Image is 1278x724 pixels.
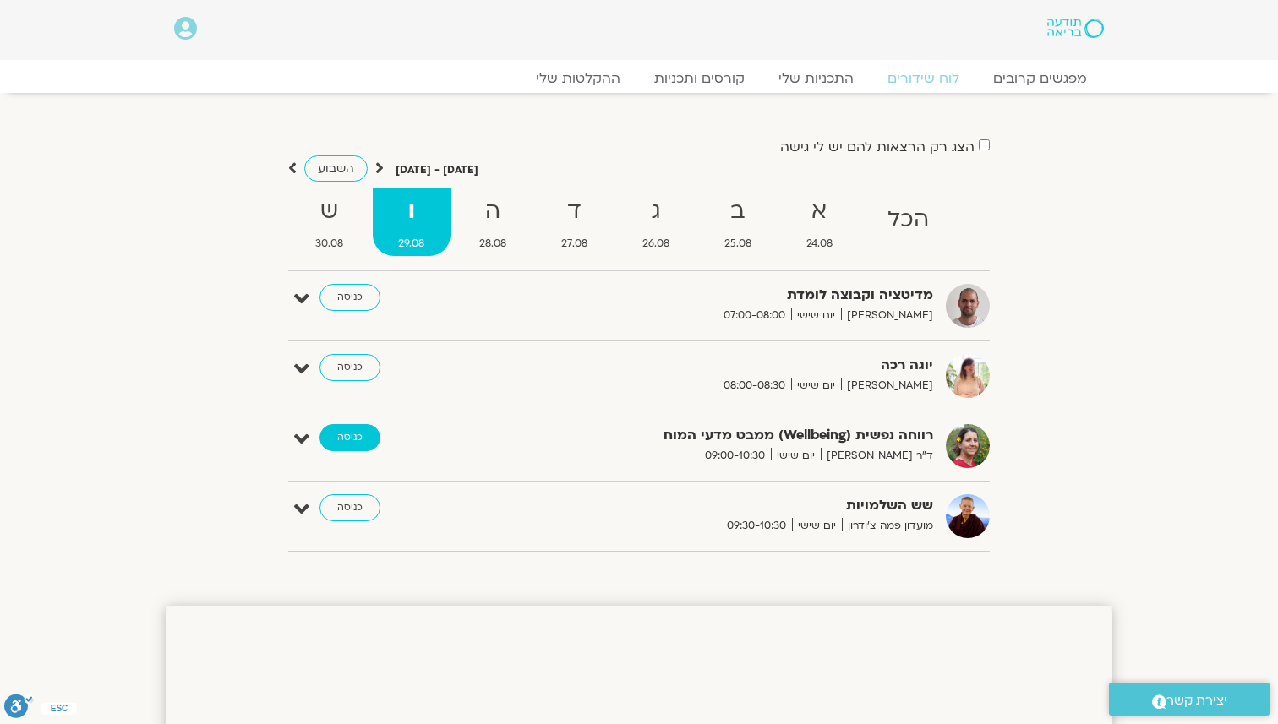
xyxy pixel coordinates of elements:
nav: Menu [174,70,1104,87]
strong: שש השלמויות [519,494,933,517]
span: יום שישי [771,447,821,465]
span: 07:00-08:00 [718,307,791,324]
strong: ג [617,193,696,231]
a: כניסה [319,284,380,311]
a: כניסה [319,424,380,451]
a: ו29.08 [373,188,451,256]
a: השבוע [304,155,368,182]
span: [PERSON_NAME] [841,377,933,395]
a: כניסה [319,354,380,381]
span: יום שישי [791,377,841,395]
a: קורסים ותכניות [637,70,762,87]
strong: ה [454,193,532,231]
a: א24.08 [780,188,858,256]
a: ב25.08 [698,188,777,256]
a: ד27.08 [536,188,614,256]
label: הצג רק הרצאות להם יש לי גישה [780,139,975,155]
span: 30.08 [290,235,369,253]
span: 27.08 [536,235,614,253]
a: יצירת קשר [1109,683,1270,716]
p: [DATE] - [DATE] [396,161,478,179]
strong: ב [698,193,777,231]
a: ה28.08 [454,188,532,256]
span: יצירת קשר [1166,689,1227,712]
span: 09:30-10:30 [721,517,792,535]
strong: רווחה נפשית (Wellbeing) ממבט מדעי המוח [519,424,933,447]
span: 26.08 [617,235,696,253]
a: ההקלטות שלי [519,70,637,87]
strong: יוגה רכה [519,354,933,377]
span: 25.08 [698,235,777,253]
a: ג26.08 [617,188,696,256]
span: יום שישי [792,517,842,535]
strong: ו [373,193,451,231]
span: 24.08 [780,235,858,253]
a: מפגשים קרובים [976,70,1104,87]
a: לוח שידורים [871,70,976,87]
span: יום שישי [791,307,841,324]
strong: הכל [861,201,954,239]
a: התכניות שלי [762,70,871,87]
strong: ש [290,193,369,231]
a: הכל [861,188,954,256]
span: 28.08 [454,235,532,253]
strong: א [780,193,858,231]
strong: מדיטציה וקבוצה לומדת [519,284,933,307]
span: [PERSON_NAME] [841,307,933,324]
span: השבוע [318,161,354,177]
span: מועדון פמה צ'ודרון [842,517,933,535]
strong: ד [536,193,614,231]
span: 29.08 [373,235,451,253]
span: ד"ר [PERSON_NAME] [821,447,933,465]
a: כניסה [319,494,380,521]
a: ש30.08 [290,188,369,256]
span: 08:00-08:30 [718,377,791,395]
span: 09:00-10:30 [699,447,771,465]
